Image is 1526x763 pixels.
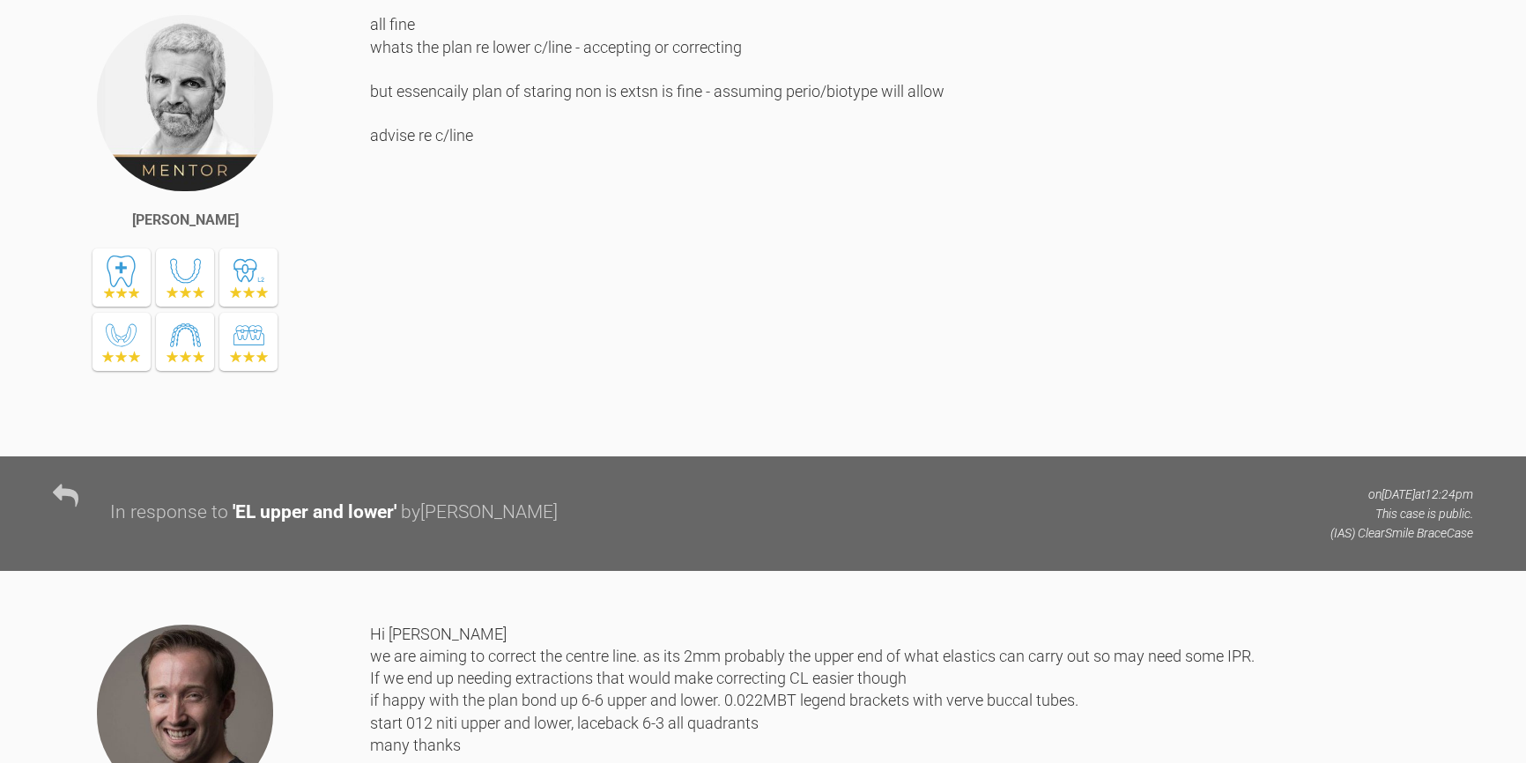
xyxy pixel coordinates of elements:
p: This case is public. [1330,504,1473,523]
img: Ross Hobson [95,13,275,193]
p: on [DATE] at 12:24pm [1330,485,1473,504]
div: all fine whats the plan re lower c/line - accepting or correcting but essencaily plan of staring ... [370,13,1473,429]
p: (IAS) ClearSmile Brace Case [1330,523,1473,543]
div: [PERSON_NAME] [132,209,239,232]
div: by [PERSON_NAME] [401,498,558,528]
div: ' EL upper and lower ' [233,498,396,528]
div: In response to [110,498,228,528]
